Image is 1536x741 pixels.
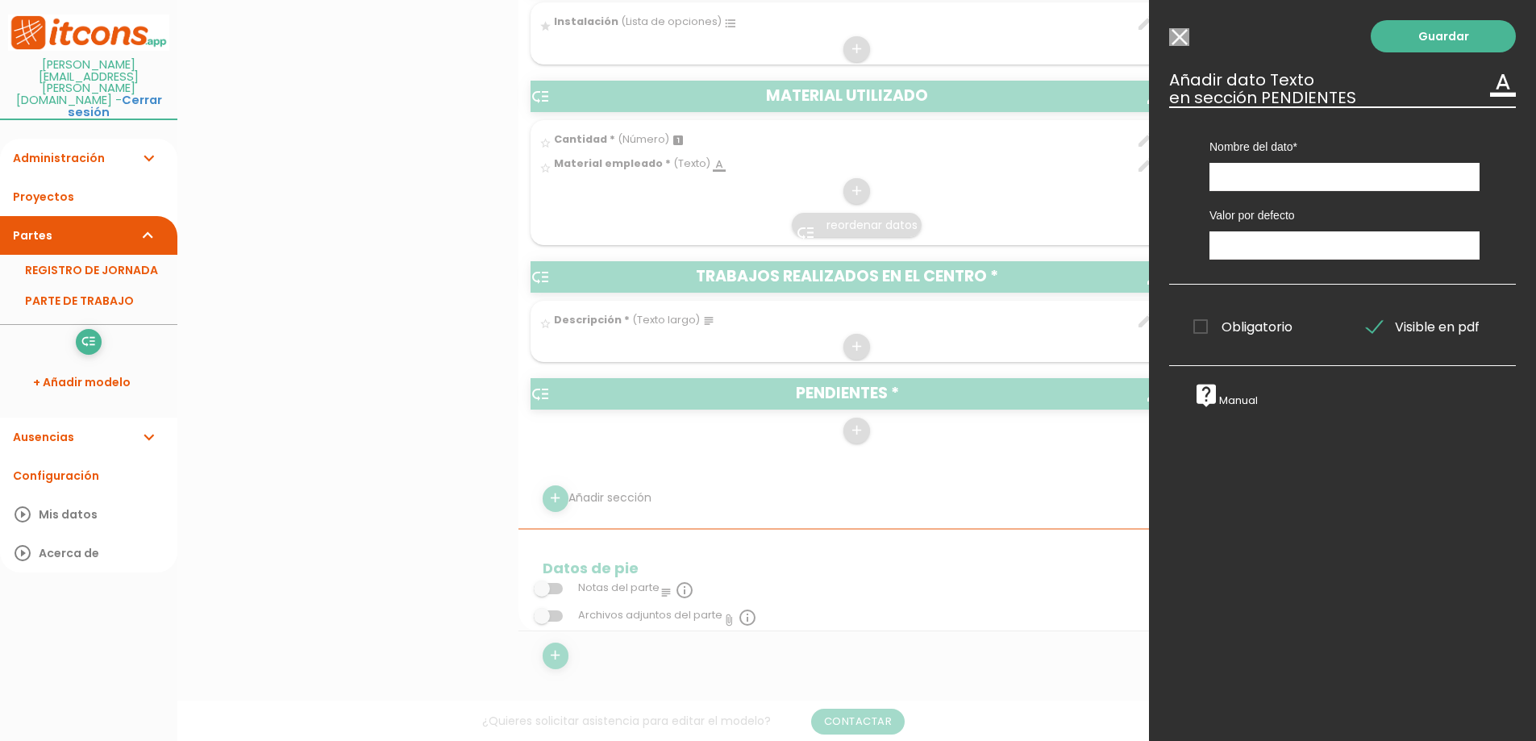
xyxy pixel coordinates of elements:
[1490,71,1516,97] i: format_color_text
[1193,317,1292,337] span: Obligatorio
[1371,20,1516,52] a: Guardar
[1193,382,1219,408] i: live_help
[1367,317,1480,337] span: Visible en pdf
[1193,393,1258,407] a: live_helpManual
[1169,71,1516,106] h3: Añadir dato Texto en sección PENDIENTES
[1209,207,1480,223] label: Valor por defecto
[1209,139,1480,155] label: Nombre del dato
